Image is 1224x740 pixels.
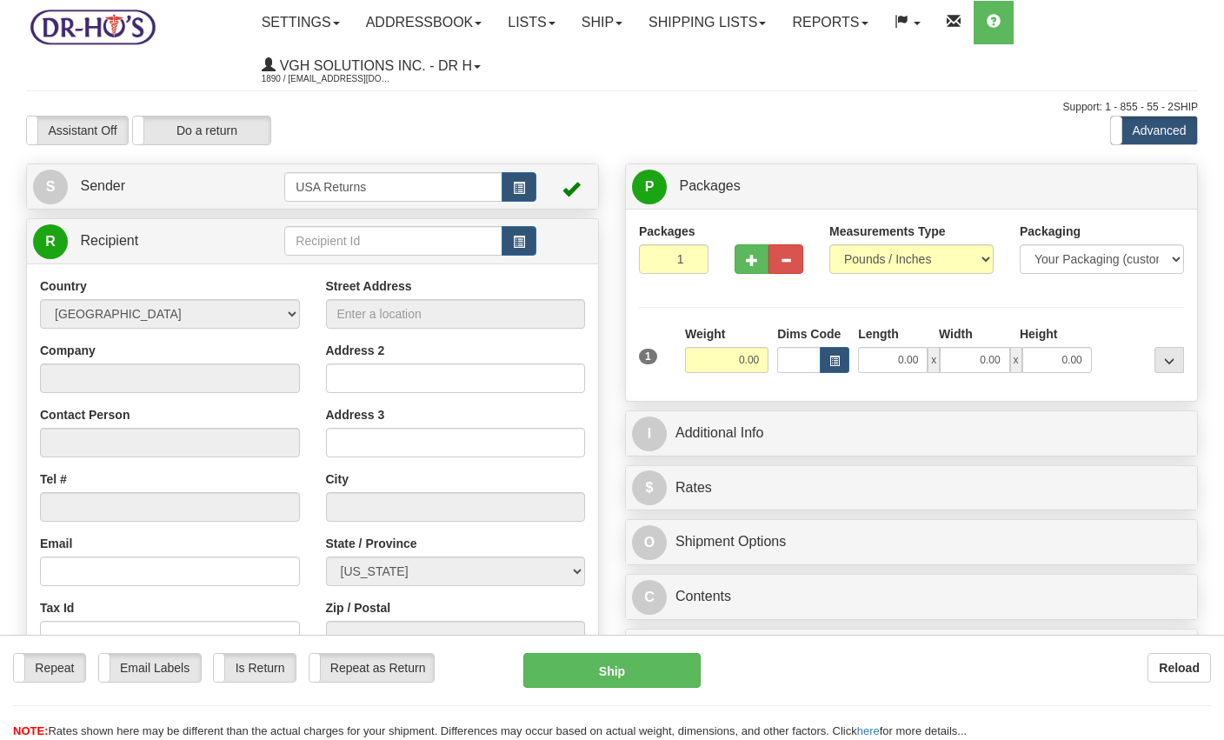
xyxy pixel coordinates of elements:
label: Measurements Type [829,223,946,240]
label: Packaging [1020,223,1081,240]
label: Email Labels [99,654,201,682]
span: Packages [679,178,740,193]
a: S Sender [33,169,284,204]
label: Repeat [14,654,85,682]
input: Enter a location [326,299,586,329]
label: Do a return [133,117,270,144]
label: State / Province [326,535,417,552]
span: I [632,417,667,451]
label: Assistant Off [27,117,128,144]
span: Recipient [80,233,138,248]
label: Email [40,535,72,552]
span: $ [632,470,667,505]
label: City [326,470,349,488]
div: Support: 1 - 855 - 55 - 2SHIP [26,100,1198,115]
span: x [928,347,940,373]
label: Repeat as Return [309,654,434,682]
div: ... [1154,347,1184,373]
a: Shipping lists [635,1,779,44]
label: Tel # [40,470,67,488]
a: VGH Solutions Inc. - Dr H 1890 / [EMAIL_ADDRESS][DOMAIN_NAME] [249,44,494,88]
label: Length [858,325,899,343]
a: here [857,724,880,737]
b: Reload [1159,661,1200,675]
a: Reports [779,1,881,44]
span: Sender [80,178,125,193]
a: RReturn Shipment [632,634,1191,670]
span: NOTE: [13,724,48,737]
label: Company [40,342,96,359]
label: Is Return [214,654,295,682]
label: Country [40,277,87,295]
label: Address 3 [326,406,385,423]
a: OShipment Options [632,524,1191,560]
span: S [33,170,68,204]
label: Advanced [1111,117,1197,144]
a: Lists [495,1,568,44]
label: Address 2 [326,342,385,359]
span: C [632,580,667,615]
span: R [33,224,68,259]
a: CContents [632,579,1191,615]
label: Tax Id [40,599,74,617]
span: 1890 / [EMAIL_ADDRESS][DOMAIN_NAME] [262,70,392,88]
button: Ship [523,653,702,688]
label: Street Address [326,277,412,295]
span: O [632,525,667,560]
a: Ship [569,1,635,44]
a: $Rates [632,470,1191,506]
a: Addressbook [353,1,496,44]
label: Height [1020,325,1058,343]
a: R Recipient [33,223,256,259]
span: 1 [639,349,657,364]
input: Recipient Id [284,226,502,256]
span: x [1010,347,1022,373]
a: IAdditional Info [632,416,1191,451]
label: Width [939,325,973,343]
label: Dims Code [777,325,841,343]
a: Settings [249,1,353,44]
label: Zip / Postal [326,599,391,617]
img: logo1890.jpg [26,4,159,49]
span: P [632,170,667,204]
span: VGH Solutions Inc. - Dr H [276,58,472,73]
label: Packages [639,223,695,240]
label: Contact Person [40,406,130,423]
button: Reload [1147,653,1211,683]
label: Weight [685,325,725,343]
a: P Packages [632,169,1191,204]
input: Sender Id [284,172,502,202]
